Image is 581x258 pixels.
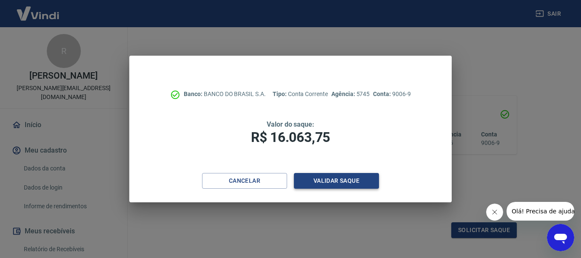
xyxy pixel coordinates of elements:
span: Olá! Precisa de ajuda? [5,6,71,13]
button: Validar saque [294,173,379,189]
span: Agência: [331,91,356,97]
p: 9006-9 [373,90,410,99]
span: Tipo: [273,91,288,97]
span: Banco: [184,91,204,97]
p: 5745 [331,90,370,99]
p: BANCO DO BRASIL S.A. [184,90,266,99]
span: Valor do saque: [267,120,314,128]
iframe: Fechar mensagem [486,204,503,221]
span: Conta: [373,91,392,97]
iframe: Mensagem da empresa [507,202,574,221]
p: Conta Corrente [273,90,328,99]
iframe: Botão para abrir a janela de mensagens [547,224,574,251]
button: Cancelar [202,173,287,189]
span: R$ 16.063,75 [251,129,330,145]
